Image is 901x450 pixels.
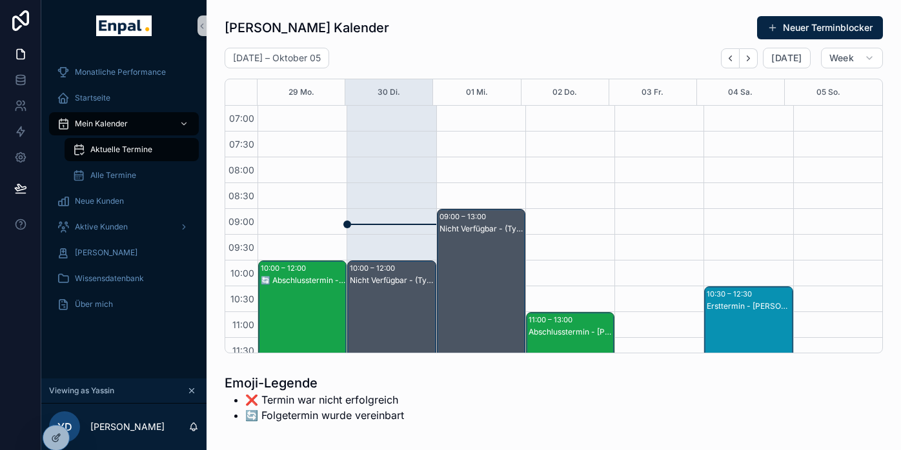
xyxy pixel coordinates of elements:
div: 10:00 – 12:00 [350,262,398,275]
span: 09:00 [225,216,258,227]
span: 10:00 [227,268,258,279]
h2: [DATE] – Oktober 05 [233,52,321,64]
span: Monatliche Performance [75,67,166,77]
span: Über mich [75,299,113,309]
button: Week [821,48,883,68]
li: ❌ Termin war nicht erfolgreich [245,392,404,407]
div: Nicht Verfügbar - (Tyll Training im FFM Office) [440,224,524,234]
a: [PERSON_NAME] [49,241,199,264]
a: Wissensdatenbank [49,267,199,290]
div: 09:00 – 13:00Nicht Verfügbar - (Tyll Training im FFM Office) [438,210,525,415]
h1: [PERSON_NAME] Kalender [225,19,389,37]
a: Monatliche Performance [49,61,199,84]
div: scrollable content [41,52,207,333]
div: 🔄️ Abschlusstermin - [PERSON_NAME] [261,275,345,286]
button: 30 Di. [378,79,400,105]
button: Back [721,48,740,68]
p: [PERSON_NAME] [90,420,165,433]
a: Alle Termine [65,164,199,187]
div: Ersttermin - [PERSON_NAME] [707,301,791,311]
span: Alle Termine [90,170,136,181]
span: Mein Kalender [75,119,128,129]
a: Startseite [49,86,199,110]
span: Aktuelle Termine [90,144,152,155]
a: Neue Kunden [49,190,199,213]
span: 11:00 [229,319,258,330]
a: Mein Kalender [49,112,199,135]
button: 02 Do. [552,79,577,105]
button: 03 Fr. [642,79,663,105]
span: Aktive Kunden [75,222,128,232]
div: 10:30 – 12:30 [707,288,755,300]
img: App logo [96,15,151,36]
span: 10:30 [227,293,258,304]
span: 11:30 [229,345,258,356]
div: 10:00 – 12:00Nicht Verfügbar - (Tyll Remote Vorbereitung) [348,261,435,363]
span: [PERSON_NAME] [75,248,137,258]
span: Startseite [75,93,110,103]
a: Aktive Kunden [49,215,199,239]
span: 08:30 [225,190,258,201]
span: 07:00 [226,113,258,124]
span: 07:30 [226,139,258,150]
span: [DATE] [771,52,802,64]
button: 01 Mi. [466,79,488,105]
button: 04 Sa. [728,79,753,105]
div: 10:00 – 12:00 [261,262,309,275]
button: 29 Mo. [289,79,314,105]
a: Über mich [49,293,199,316]
span: Wissensdatenbank [75,273,144,284]
div: 11:00 – 13:00Abschlusstermin - [PERSON_NAME] [527,313,614,415]
div: Abschlusstermin - [PERSON_NAME] [529,327,613,337]
a: Aktuelle Termine [65,138,199,161]
span: Neue Kunden [75,196,124,206]
span: YD [57,419,72,435]
div: Nicht Verfügbar - (Tyll Remote Vorbereitung) [350,275,434,286]
li: 🔄️ Folgetermin wurde vereinbart [245,407,404,423]
div: 09:00 – 13:00 [440,210,489,223]
div: 10:30 – 12:30Ersttermin - [PERSON_NAME] [705,287,792,389]
button: Next [740,48,758,68]
button: Neuer Terminblocker [757,16,883,39]
span: Week [829,52,854,64]
span: 09:30 [225,242,258,253]
h1: Emoji-Legende [225,374,404,392]
span: Viewing as Yassin [49,386,114,396]
div: 10:00 – 12:00🔄️ Abschlusstermin - [PERSON_NAME] [259,261,346,363]
button: 05 So. [816,79,840,105]
button: [DATE] [763,48,810,68]
span: 08:00 [225,164,258,175]
div: 11:00 – 13:00 [529,313,576,326]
